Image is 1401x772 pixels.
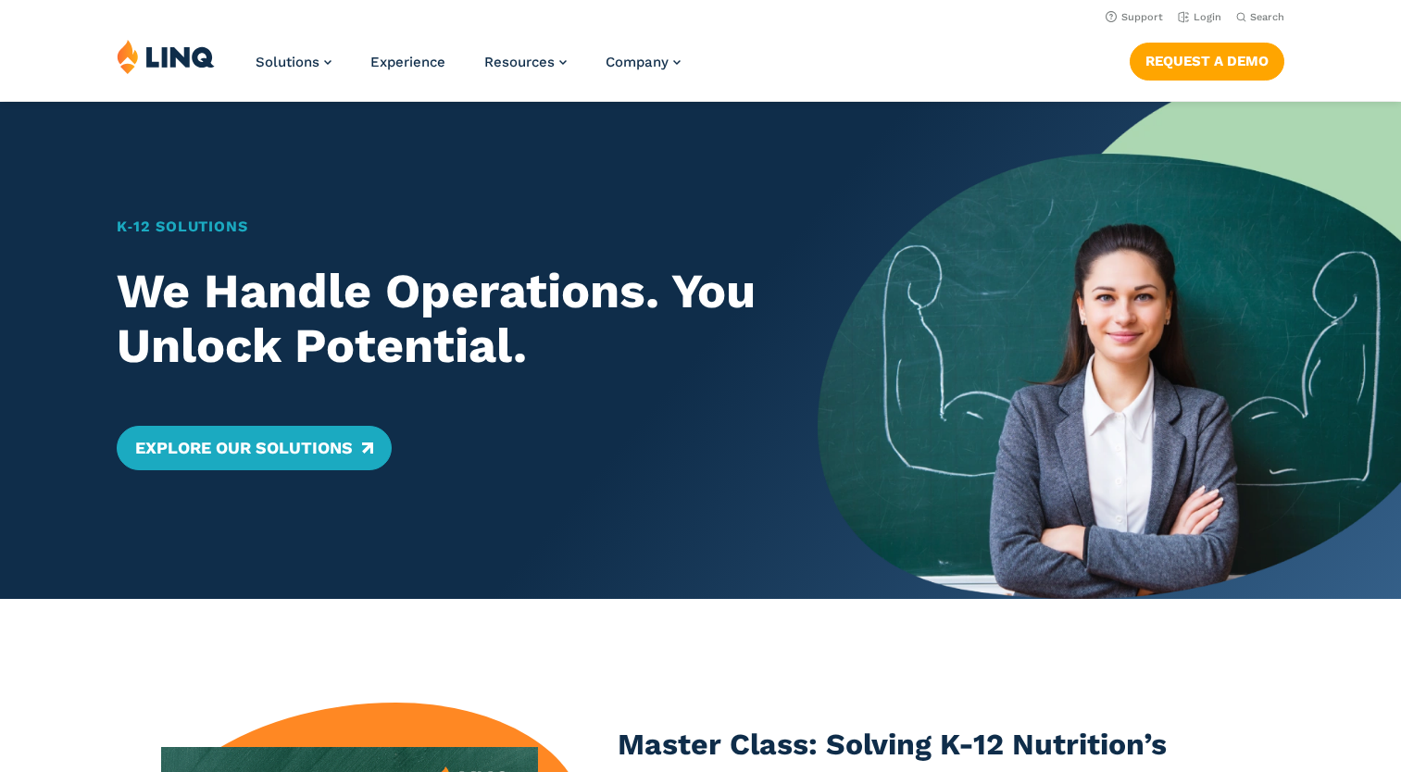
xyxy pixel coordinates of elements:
a: Support [1106,11,1163,23]
span: Resources [484,54,555,70]
span: Solutions [256,54,319,70]
a: Login [1178,11,1221,23]
nav: Button Navigation [1130,39,1284,80]
a: Solutions [256,54,331,70]
span: Search [1250,11,1284,23]
a: Experience [370,54,445,70]
h2: We Handle Operations. You Unlock Potential. [117,264,760,375]
a: Company [606,54,681,70]
img: LINQ | K‑12 Software [117,39,215,74]
span: Company [606,54,669,70]
a: Request a Demo [1130,43,1284,80]
h1: K‑12 Solutions [117,216,760,238]
a: Explore Our Solutions [117,426,392,470]
a: Resources [484,54,567,70]
nav: Primary Navigation [256,39,681,100]
img: Home Banner [818,102,1401,599]
button: Open Search Bar [1236,10,1284,24]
